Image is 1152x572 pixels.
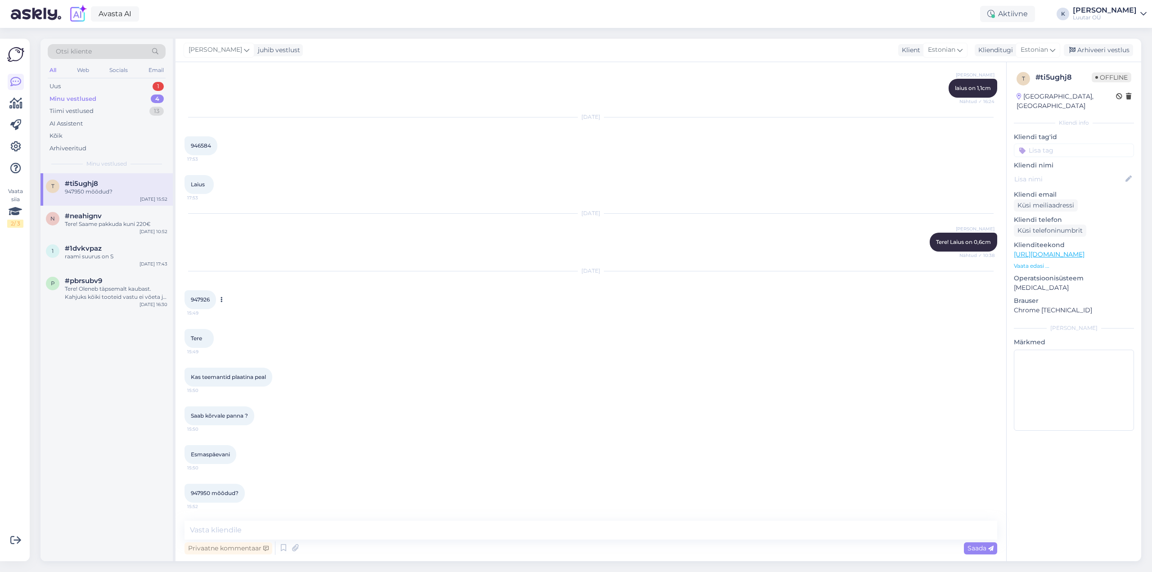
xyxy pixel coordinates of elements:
[7,220,23,228] div: 2 / 3
[1014,144,1134,157] input: Lisa tag
[187,310,221,316] span: 15:49
[49,107,94,116] div: Tiimi vestlused
[1014,338,1134,347] p: Märkmed
[191,142,211,149] span: 946584
[1014,119,1134,127] div: Kliendi info
[65,285,167,301] div: Tere! Oleneb täpsemalt kaubast. Kahjuks kõiki tooteid vastu ei võeta ja osadele toodetele pakume ...
[139,301,167,308] div: [DATE] 16:30
[955,85,991,91] span: laius on 1,1cm
[1014,215,1134,225] p: Kliendi telefon
[49,95,96,104] div: Minu vestlused
[936,239,991,245] span: Tere! Laius on 0,6cm
[139,261,167,267] div: [DATE] 17:43
[191,335,202,342] span: Tere
[7,187,23,228] div: Vaata siia
[1014,250,1084,258] a: [URL][DOMAIN_NAME]
[975,45,1013,55] div: Klienditugi
[56,47,92,56] span: Otsi kliente
[187,387,221,394] span: 15:50
[191,412,248,419] span: Saab kõrvale panna ?
[184,113,997,121] div: [DATE]
[187,464,221,471] span: 15:50
[75,64,91,76] div: Web
[1014,296,1134,306] p: Brauser
[980,6,1035,22] div: Aktiivne
[1014,174,1124,184] input: Lisa nimi
[1014,225,1086,237] div: Küsi telefoninumbrit
[49,82,61,91] div: Uus
[65,220,167,228] div: Tere! Saame pakkuda kuni 220€
[959,252,994,259] span: Nähtud ✓ 10:38
[1014,306,1134,315] p: Chrome [TECHNICAL_ID]
[187,426,221,432] span: 15:50
[65,277,102,285] span: #pbrsubv9
[52,248,54,254] span: 1
[191,490,238,496] span: 947950 mõõdud?
[65,180,98,188] span: #ti5ughj8
[147,64,166,76] div: Email
[1021,45,1048,55] span: Estonian
[48,64,58,76] div: All
[7,46,24,63] img: Askly Logo
[184,267,997,275] div: [DATE]
[191,296,210,303] span: 947926
[1014,274,1134,283] p: Operatsioonisüsteem
[956,225,994,232] span: [PERSON_NAME]
[51,280,55,287] span: p
[187,348,221,355] span: 15:49
[1014,161,1134,170] p: Kliendi nimi
[49,119,83,128] div: AI Assistent
[254,45,300,55] div: juhib vestlust
[1014,324,1134,332] div: [PERSON_NAME]
[1064,44,1133,56] div: Arhiveeri vestlus
[149,107,164,116] div: 13
[1022,75,1025,82] span: t
[187,194,221,201] span: 17:53
[1014,190,1134,199] p: Kliendi email
[956,72,994,78] span: [PERSON_NAME]
[967,544,994,552] span: Saada
[153,82,164,91] div: 1
[898,45,920,55] div: Klient
[1014,199,1078,212] div: Küsi meiliaadressi
[51,183,54,189] span: t
[1014,283,1134,293] p: [MEDICAL_DATA]
[1073,14,1137,21] div: Luutar OÜ
[959,98,994,105] span: Nähtud ✓ 16:24
[65,188,167,196] div: 947950 mõõdud?
[1057,8,1069,20] div: K
[191,181,205,188] span: Laius
[191,374,266,380] span: Kas teemantid plaatina peal
[189,45,242,55] span: [PERSON_NAME]
[65,244,102,252] span: #1dvkvpaz
[1073,7,1147,21] a: [PERSON_NAME]Luutar OÜ
[1017,92,1116,111] div: [GEOGRAPHIC_DATA], [GEOGRAPHIC_DATA]
[1014,262,1134,270] p: Vaata edasi ...
[187,503,221,510] span: 15:52
[49,131,63,140] div: Kõik
[1014,132,1134,142] p: Kliendi tag'id
[91,6,139,22] a: Avasta AI
[928,45,955,55] span: Estonian
[191,451,230,458] span: Esmaspäevani
[151,95,164,104] div: 4
[108,64,130,76] div: Socials
[187,156,221,162] span: 17:53
[184,542,272,554] div: Privaatne kommentaar
[1092,72,1131,82] span: Offline
[1035,72,1092,83] div: # ti5ughj8
[65,252,167,261] div: raami suurus on S
[68,5,87,23] img: explore-ai
[1073,7,1137,14] div: [PERSON_NAME]
[1014,240,1134,250] p: Klienditeekond
[86,160,127,168] span: Minu vestlused
[184,209,997,217] div: [DATE]
[49,144,86,153] div: Arhiveeritud
[140,196,167,203] div: [DATE] 15:52
[50,215,55,222] span: n
[65,212,102,220] span: #neahignv
[139,228,167,235] div: [DATE] 10:52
